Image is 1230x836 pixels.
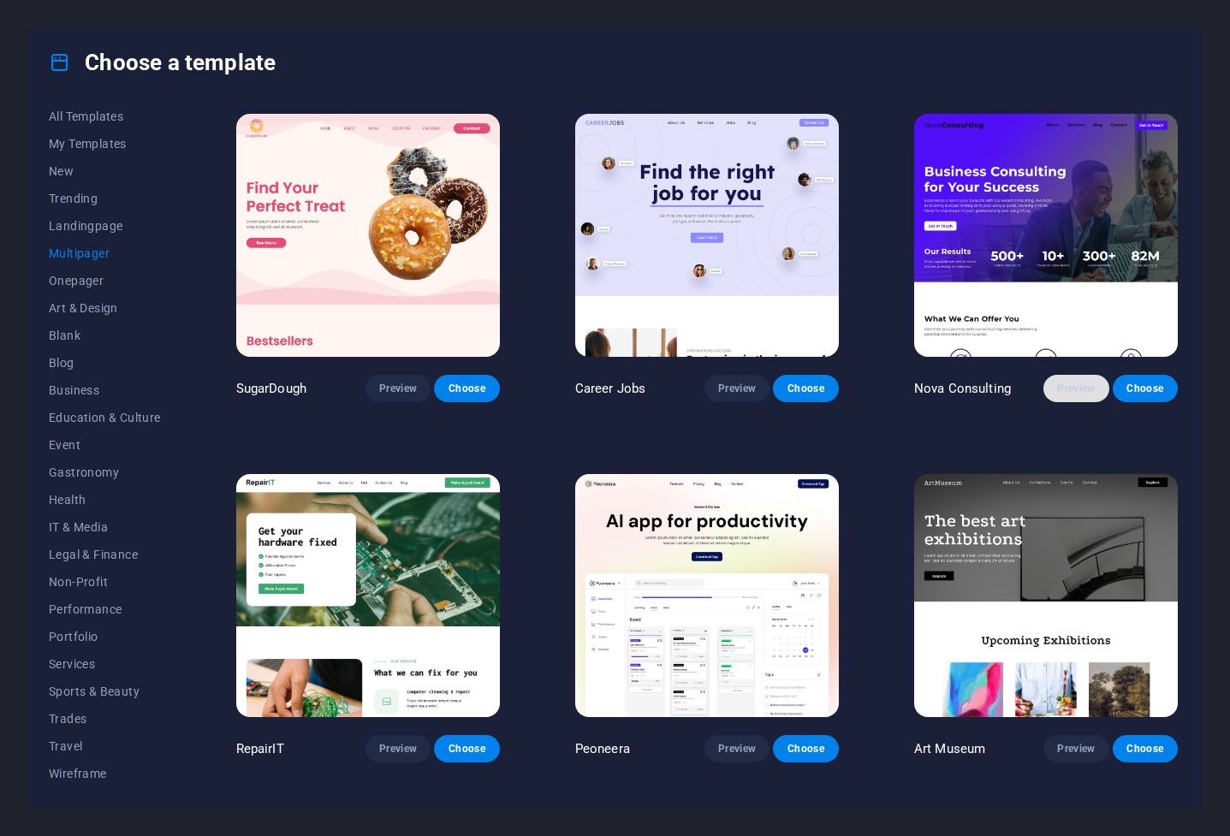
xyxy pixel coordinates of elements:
[49,465,161,479] span: Gastronomy
[49,130,161,157] button: My Templates
[787,382,824,395] span: Choose
[1113,375,1178,402] button: Choose
[49,164,161,178] span: New
[236,474,500,717] img: RepairIT
[49,376,161,404] button: Business
[787,742,824,756] span: Choose
[914,114,1178,357] img: Nova Consulting
[49,760,161,787] button: Wireframe
[49,103,161,130] button: All Templates
[49,459,161,486] button: Gastronomy
[49,486,161,513] button: Health
[1057,742,1095,756] span: Preview
[575,380,646,397] p: Career Jobs
[49,110,161,123] span: All Templates
[236,740,284,757] p: RepairIT
[773,735,838,762] button: Choose
[49,185,161,212] button: Trending
[914,380,1011,397] p: Nova Consulting
[448,382,485,395] span: Choose
[49,329,161,342] span: Blank
[575,474,839,717] img: Peoneera
[236,380,306,397] p: SugarDough
[49,520,161,534] span: IT & Media
[718,382,756,395] span: Preview
[49,404,161,431] button: Education & Culture
[448,742,485,756] span: Choose
[49,294,161,322] button: Art & Design
[49,623,161,650] button: Portfolio
[434,735,499,762] button: Choose
[49,49,276,76] h4: Choose a template
[49,438,161,452] span: Event
[49,431,161,459] button: Event
[773,375,838,402] button: Choose
[49,383,161,397] span: Business
[49,685,161,698] span: Sports & Beauty
[49,568,161,596] button: Non-Profit
[365,735,431,762] button: Preview
[914,474,1178,717] img: Art Museum
[49,349,161,376] button: Blog
[49,274,161,288] span: Onepager
[49,157,161,185] button: New
[718,742,756,756] span: Preview
[49,212,161,240] button: Landingpage
[49,678,161,705] button: Sports & Beauty
[49,650,161,678] button: Services
[365,375,431,402] button: Preview
[1113,735,1178,762] button: Choose
[49,192,161,205] span: Trending
[49,739,161,753] span: Travel
[49,705,161,732] button: Trades
[1057,382,1095,395] span: Preview
[49,322,161,349] button: Blank
[49,548,161,561] span: Legal & Finance
[49,301,161,315] span: Art & Design
[1043,375,1108,402] button: Preview
[704,375,769,402] button: Preview
[914,740,985,757] p: Art Museum
[379,382,417,395] span: Preview
[49,219,161,233] span: Landingpage
[49,712,161,726] span: Trades
[49,411,161,424] span: Education & Culture
[1043,735,1108,762] button: Preview
[49,513,161,541] button: IT & Media
[704,735,769,762] button: Preview
[1126,382,1164,395] span: Choose
[49,657,161,671] span: Services
[379,742,417,756] span: Preview
[49,596,161,623] button: Performance
[49,630,161,643] span: Portfolio
[49,732,161,760] button: Travel
[1126,742,1164,756] span: Choose
[49,602,161,616] span: Performance
[575,114,839,357] img: Career Jobs
[49,493,161,507] span: Health
[434,375,499,402] button: Choose
[49,246,161,260] span: Multipager
[49,575,161,589] span: Non-Profit
[49,767,161,780] span: Wireframe
[49,356,161,370] span: Blog
[49,267,161,294] button: Onepager
[49,541,161,568] button: Legal & Finance
[49,240,161,267] button: Multipager
[49,137,161,151] span: My Templates
[575,740,630,757] p: Peoneera
[236,114,500,357] img: SugarDough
